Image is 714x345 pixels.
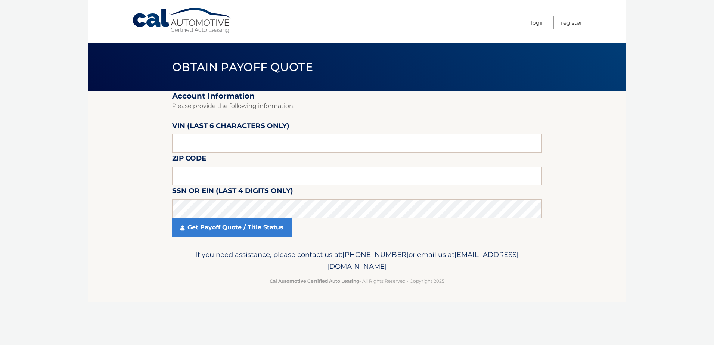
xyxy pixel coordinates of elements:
h2: Account Information [172,91,542,101]
span: [PHONE_NUMBER] [342,250,409,259]
label: Zip Code [172,153,206,167]
a: Get Payoff Quote / Title Status [172,218,292,237]
strong: Cal Automotive Certified Auto Leasing [270,278,359,284]
label: SSN or EIN (last 4 digits only) [172,185,293,199]
a: Login [531,16,545,29]
a: Cal Automotive [132,7,233,34]
label: VIN (last 6 characters only) [172,120,289,134]
span: Obtain Payoff Quote [172,60,313,74]
p: If you need assistance, please contact us at: or email us at [177,249,537,273]
p: Please provide the following information. [172,101,542,111]
a: Register [561,16,582,29]
p: - All Rights Reserved - Copyright 2025 [177,277,537,285]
